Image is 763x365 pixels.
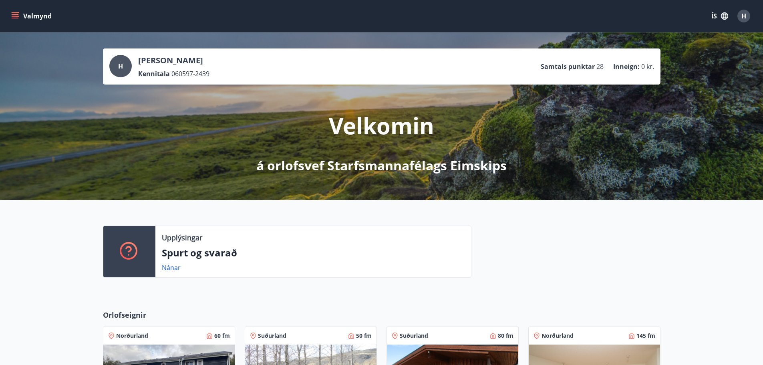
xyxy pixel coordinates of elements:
[162,263,181,272] a: Nánar
[542,332,574,340] span: Norðurland
[541,62,595,71] p: Samtals punktar
[641,62,654,71] span: 0 kr.
[118,62,123,71] span: H
[103,310,146,320] span: Orlofseignir
[400,332,428,340] span: Suðurland
[258,332,286,340] span: Suðurland
[116,332,148,340] span: Norðurland
[162,232,202,243] p: Upplýsingar
[596,62,604,71] span: 28
[707,9,733,23] button: ÍS
[138,55,209,66] p: [PERSON_NAME]
[613,62,640,71] p: Inneign :
[214,332,230,340] span: 60 fm
[138,69,170,78] p: Kennitala
[162,246,465,260] p: Spurt og svarað
[636,332,655,340] span: 145 fm
[356,332,372,340] span: 50 fm
[498,332,513,340] span: 80 fm
[10,9,55,23] button: menu
[734,6,753,26] button: H
[329,110,434,141] p: Velkomin
[171,69,209,78] span: 060597-2439
[741,12,746,20] span: H
[256,157,507,174] p: á orlofsvef Starfsmannafélags Eimskips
